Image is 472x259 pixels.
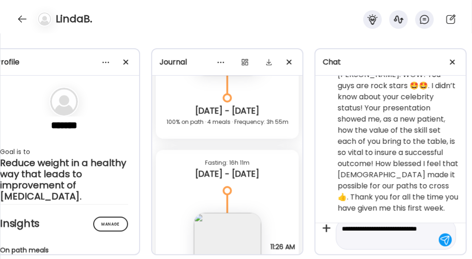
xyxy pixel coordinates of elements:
[163,105,291,117] div: [DATE] - [DATE]
[38,13,51,26] img: bg-avatar-default.svg
[323,57,459,68] div: Chat
[163,168,291,180] div: [DATE] - [DATE]
[56,12,92,26] h4: LindaB.
[163,157,291,168] div: Fasting: 16h 11m
[93,217,128,232] div: Manage
[160,57,295,68] div: Journal
[50,88,78,116] img: bg-avatar-default.svg
[271,243,295,251] span: 11:26 AM
[163,117,291,128] div: 100% on path · 4 meals · Frequency: 3h 55m
[338,47,459,214] div: Saw the video on YouTube of you and [PERSON_NAME] with [PERSON_NAME]. WOW! You guys are rock star...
